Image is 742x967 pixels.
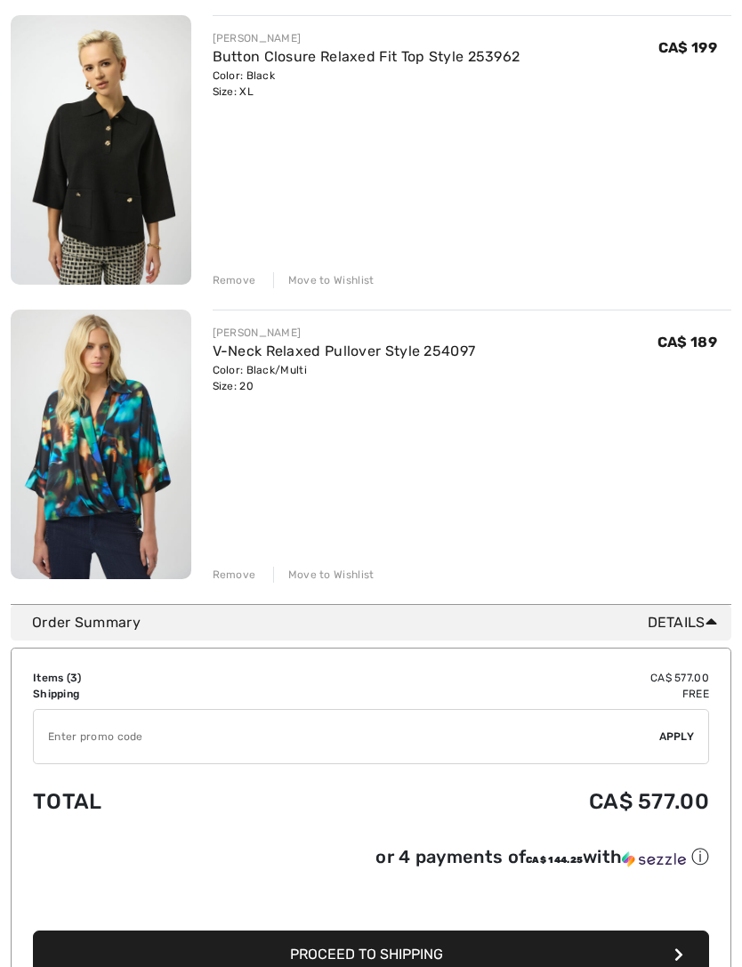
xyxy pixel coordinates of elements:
[273,567,375,583] div: Move to Wishlist
[279,771,709,832] td: CA$ 577.00
[70,672,77,684] span: 3
[11,310,191,579] img: V-Neck Relaxed Pullover Style 254097
[290,946,443,963] span: Proceed to Shipping
[34,710,659,763] input: Promo code
[213,30,520,46] div: [PERSON_NAME]
[213,362,476,394] div: Color: Black/Multi Size: 20
[213,272,256,288] div: Remove
[375,845,709,869] div: or 4 payments of with
[213,48,520,65] a: Button Closure Relaxed Fit Top Style 253962
[33,875,709,924] iframe: PayPal-paypal
[648,612,724,633] span: Details
[33,845,709,875] div: or 4 payments ofCA$ 144.25withSezzle Click to learn more about Sezzle
[33,771,279,832] td: Total
[213,325,476,341] div: [PERSON_NAME]
[32,612,724,633] div: Order Summary
[11,15,191,285] img: Button Closure Relaxed Fit Top Style 253962
[213,567,256,583] div: Remove
[273,272,375,288] div: Move to Wishlist
[279,670,709,686] td: CA$ 577.00
[622,851,686,867] img: Sezzle
[657,334,717,351] span: CA$ 189
[213,68,520,100] div: Color: Black Size: XL
[213,342,476,359] a: V-Neck Relaxed Pullover Style 254097
[33,686,279,702] td: Shipping
[659,729,695,745] span: Apply
[33,670,279,686] td: Items ( )
[279,686,709,702] td: Free
[526,855,583,866] span: CA$ 144.25
[658,39,717,56] span: CA$ 199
